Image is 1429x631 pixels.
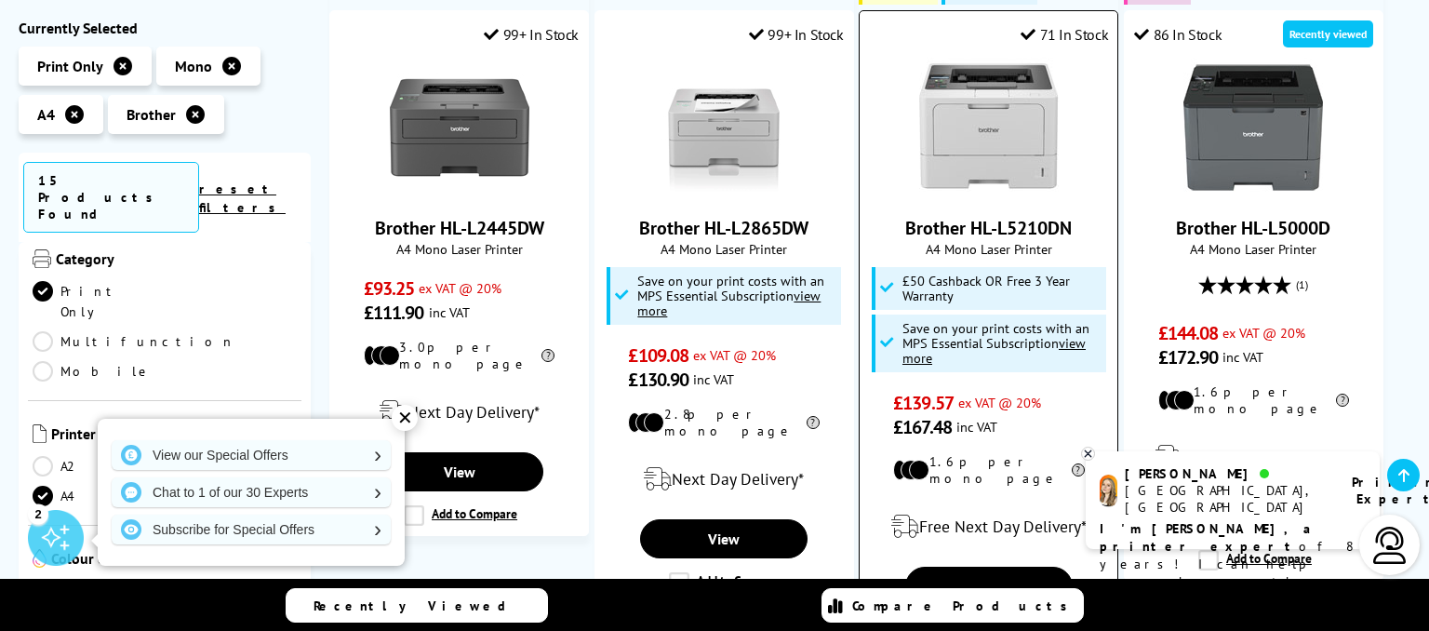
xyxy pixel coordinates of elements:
[640,519,808,558] a: View
[33,424,47,443] img: Printer Size
[419,279,501,297] span: ex VAT @ 20%
[33,331,235,352] a: Multifunction
[1158,321,1219,345] span: £144.08
[1183,58,1323,197] img: Brother HL-L5000D
[1176,216,1330,240] a: Brother HL-L5000D
[902,319,1089,367] span: Save on your print costs with an MPS Essential Subscription
[893,391,954,415] span: £139.57
[669,572,782,593] label: Add to Compare
[404,505,517,526] label: Add to Compare
[33,249,51,268] img: Category
[628,406,819,439] li: 2.8p per mono page
[1125,482,1329,516] div: [GEOGRAPHIC_DATA], [GEOGRAPHIC_DATA]
[1134,240,1373,258] span: A4 Mono Laser Printer
[919,58,1059,197] img: Brother HL-L5210DN
[1283,20,1373,47] div: Recently viewed
[637,272,824,319] span: Save on your print costs with an MPS Essential Subscription
[364,339,554,372] li: 3.0p per mono page
[112,477,391,507] a: Chat to 1 of our 30 Experts
[23,162,199,233] span: 15 Products Found
[693,370,734,388] span: inc VAT
[1134,25,1222,44] div: 86 In Stock
[390,58,529,197] img: Brother HL-L2445DW
[1158,383,1349,417] li: 1.6p per mono page
[693,346,776,364] span: ex VAT @ 20%
[1158,345,1219,369] span: £172.90
[1222,324,1305,342] span: ex VAT @ 20%
[127,105,176,124] span: Brother
[956,418,997,436] span: inc VAT
[112,515,391,544] a: Subscribe for Special Offers
[375,452,542,491] a: View
[869,501,1108,553] div: modal_delivery
[364,301,424,325] span: £111.90
[919,182,1059,201] a: Brother HL-L5210DN
[637,287,821,319] u: view more
[1021,25,1108,44] div: 71 In Stock
[958,394,1041,411] span: ex VAT @ 20%
[852,597,1077,614] span: Compare Products
[1183,182,1323,201] a: Brother HL-L5000D
[628,368,688,392] span: £130.90
[33,486,165,506] a: A4
[375,216,544,240] a: Brother HL-L2445DW
[314,597,525,614] span: Recently Viewed
[1296,267,1308,302] span: (1)
[749,25,844,44] div: 99+ In Stock
[821,588,1084,623] a: Compare Products
[28,503,48,524] div: 2
[893,415,952,439] span: £167.48
[1100,475,1117,507] img: amy-livechat.png
[654,58,794,197] img: Brother HL-L2865DW
[1100,520,1316,555] b: I'm [PERSON_NAME], a printer expert
[364,276,415,301] span: £93.25
[605,453,844,505] div: modal_delivery
[199,181,286,216] a: reset filters
[1371,527,1409,564] img: user-headset-light.svg
[175,57,212,75] span: Mono
[1134,431,1373,483] div: modal_delivery
[37,57,103,75] span: Print Only
[1125,465,1329,482] div: [PERSON_NAME]
[902,274,1102,303] span: £50 Cashback OR Free 3 Year Warranty
[19,19,311,37] div: Currently Selected
[340,240,579,258] span: A4 Mono Laser Printer
[429,303,470,321] span: inc VAT
[893,453,1084,487] li: 1.6p per mono page
[654,182,794,201] a: Brother HL-L2865DW
[33,361,165,382] a: Mobile
[56,249,297,272] span: Category
[33,281,165,322] a: Print Only
[33,456,165,477] a: A2
[905,216,1072,240] a: Brother HL-L5210DN
[869,240,1108,258] span: A4 Mono Laser Printer
[112,440,391,470] a: View our Special Offers
[605,240,844,258] span: A4 Mono Laser Printer
[905,567,1073,606] a: View
[484,25,579,44] div: 99+ In Stock
[390,182,529,201] a: Brother HL-L2445DW
[1100,520,1366,609] p: of 8 years! I can help you choose the right product
[392,405,418,431] div: ✕
[628,343,688,368] span: £109.08
[286,588,548,623] a: Recently Viewed
[51,424,297,447] span: Printer Size
[340,386,579,438] div: modal_delivery
[639,216,808,240] a: Brother HL-L2865DW
[1222,348,1263,366] span: inc VAT
[37,105,55,124] span: A4
[902,334,1086,367] u: view more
